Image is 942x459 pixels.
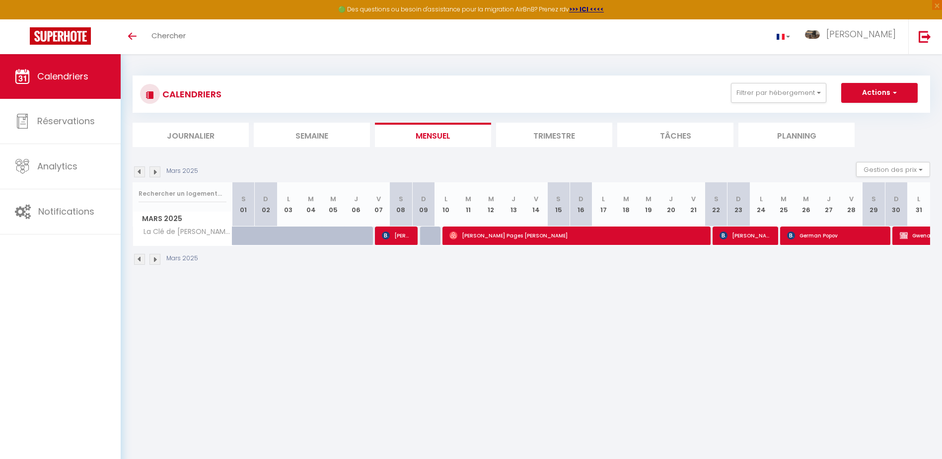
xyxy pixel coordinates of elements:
abbr: D [263,194,268,204]
abbr: M [488,194,494,204]
abbr: S [399,194,403,204]
abbr: J [669,194,673,204]
abbr: J [827,194,831,204]
th: 14 [525,182,547,227]
span: Mars 2025 [133,212,232,226]
span: Chercher [151,30,186,41]
a: Chercher [144,19,193,54]
th: 28 [840,182,862,227]
span: Analytics [37,160,77,172]
abbr: S [241,194,246,204]
button: Gestion des prix [856,162,930,177]
th: 15 [547,182,570,227]
button: Filtrer par hébergement [731,83,826,103]
th: 03 [277,182,299,227]
th: 02 [255,182,277,227]
th: 22 [705,182,727,227]
abbr: D [421,194,426,204]
th: 26 [795,182,817,227]
th: 13 [502,182,524,227]
li: Journalier [133,123,249,147]
th: 25 [772,182,795,227]
li: Trimestre [496,123,612,147]
th: 30 [885,182,907,227]
span: [PERSON_NAME] Pages [PERSON_NAME] [449,226,703,245]
th: 08 [390,182,412,227]
abbr: V [849,194,854,204]
span: Réservations [37,115,95,127]
th: 20 [660,182,682,227]
abbr: V [376,194,381,204]
li: Planning [738,123,855,147]
li: Semaine [254,123,370,147]
h3: CALENDRIERS [160,83,221,105]
abbr: S [556,194,561,204]
abbr: S [714,194,719,204]
abbr: L [760,194,763,204]
abbr: M [465,194,471,204]
th: 18 [615,182,637,227]
th: 05 [322,182,345,227]
button: Actions [841,83,918,103]
abbr: L [917,194,920,204]
img: Super Booking [30,27,91,45]
a: >>> ICI <<<< [569,5,604,13]
th: 01 [232,182,255,227]
th: 12 [480,182,502,227]
p: Mars 2025 [166,254,198,263]
th: 31 [907,182,930,227]
span: Calendriers [37,70,88,82]
th: 29 [863,182,885,227]
abbr: M [781,194,787,204]
abbr: D [736,194,741,204]
img: ... [805,30,820,39]
th: 19 [637,182,659,227]
abbr: M [646,194,652,204]
abbr: L [287,194,290,204]
abbr: D [894,194,899,204]
abbr: S [871,194,876,204]
th: 17 [592,182,615,227]
th: 04 [299,182,322,227]
span: La Clé de [PERSON_NAME] [135,227,234,237]
abbr: M [803,194,809,204]
abbr: V [691,194,696,204]
abbr: L [602,194,605,204]
abbr: V [534,194,538,204]
a: ... [PERSON_NAME] [797,19,908,54]
th: 21 [682,182,705,227]
th: 24 [750,182,772,227]
abbr: M [623,194,629,204]
th: 27 [817,182,840,227]
abbr: J [511,194,515,204]
th: 23 [727,182,750,227]
li: Mensuel [375,123,491,147]
abbr: L [444,194,447,204]
img: logout [919,30,931,43]
th: 07 [367,182,389,227]
span: Notifications [38,205,94,218]
th: 11 [457,182,480,227]
abbr: J [354,194,358,204]
span: [PERSON_NAME] [826,28,896,40]
li: Tâches [617,123,733,147]
th: 06 [345,182,367,227]
abbr: M [330,194,336,204]
th: 16 [570,182,592,227]
input: Rechercher un logement... [139,185,226,203]
th: 10 [435,182,457,227]
span: [PERSON_NAME] [720,226,772,245]
abbr: D [579,194,583,204]
p: Mars 2025 [166,166,198,176]
span: [PERSON_NAME] [382,226,412,245]
th: 09 [412,182,435,227]
span: German Popov [787,226,884,245]
abbr: M [308,194,314,204]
